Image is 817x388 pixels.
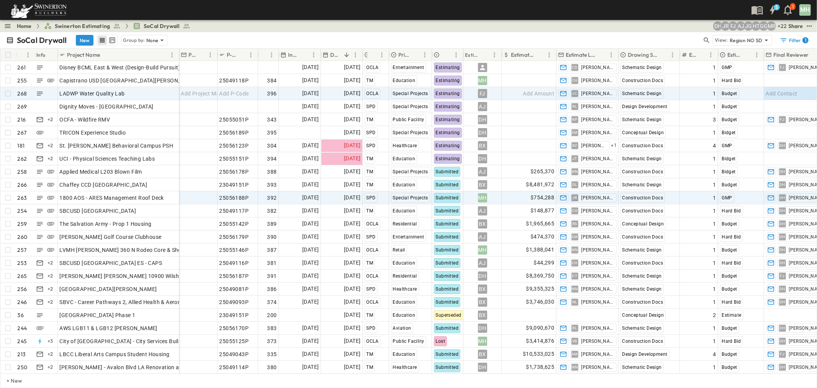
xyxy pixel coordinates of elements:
[18,142,25,150] p: 181
[622,221,664,227] span: Conceptual Design
[773,51,809,59] p: Final Reviewer
[622,65,662,70] span: Schematic Design
[436,104,460,109] span: Estimating
[441,51,442,59] p: Estimate Status
[9,2,68,18] img: 6c363589ada0b36f064d841b69d3a419a338230e66bb0a533688fa5cc3e9e735.png
[730,36,763,44] p: Region NO SD
[60,181,147,189] span: Chaffey CCD [GEOGRAPHIC_DATA]
[622,78,663,83] span: Construction Docs
[393,130,428,135] span: Special Projects
[478,180,487,189] div: BX
[628,51,658,59] p: Drawing Status
[571,171,578,172] span: WN
[302,141,319,150] span: [DATE]
[722,91,737,96] span: Budget
[267,220,277,228] span: 389
[722,117,737,122] span: Budget
[18,103,27,110] p: 269
[302,180,319,189] span: [DATE]
[144,22,180,30] span: SoCal Drywall
[779,197,785,198] span: DH
[478,154,487,163] div: DH
[367,91,379,96] span: OCLA
[622,91,662,96] span: Schematic Design
[767,21,776,31] div: Meghana Raj (meghana.raj@swinerton.com)
[123,36,145,44] p: Group by:
[55,22,110,30] span: Swinerton Estimating
[436,221,459,227] span: Submitted
[219,155,249,163] span: 25055151P
[777,35,811,46] button: Filter1
[18,181,27,189] p: 266
[572,132,578,133] span: SM
[398,51,410,59] p: Primary Market
[267,181,277,189] span: 393
[420,50,429,59] button: Menu
[219,220,249,228] span: 25055142P
[330,51,341,59] p: Due Date
[436,117,460,122] span: Estimating
[60,194,164,202] span: 1800 AOS - ARES Management Roof Deck
[18,129,27,136] p: 267
[465,44,480,66] div: Estimator
[698,51,706,59] button: Sort
[722,130,736,135] span: Bidget
[713,129,716,136] span: 1
[302,89,319,98] span: [DATE]
[44,22,121,30] a: Swinerton Estimating
[18,168,27,176] p: 258
[572,184,577,185] span: DL
[267,77,277,84] span: 384
[227,51,236,59] p: P-Code
[344,180,360,189] span: [DATE]
[344,141,360,150] span: [DATE]
[779,210,785,211] span: DH
[344,193,360,202] span: [DATE]
[393,117,424,122] span: Public Facility
[393,195,428,201] span: Special Projects
[536,51,545,59] button: Sort
[436,91,460,96] span: Estimating
[799,4,811,16] div: MH
[393,156,416,161] span: Education
[219,181,249,189] span: 23049151P
[344,115,360,124] span: [DATE]
[18,90,27,97] p: 268
[744,21,753,31] div: Jorge Garcia (jorgarcia@swinerton.com)
[722,195,732,201] span: GMP
[267,129,277,136] span: 395
[660,51,668,59] button: Sort
[622,104,668,109] span: Design Development
[367,208,373,214] span: TM
[369,51,377,59] button: Sort
[102,51,110,59] button: Sort
[713,155,716,163] span: 1
[722,182,737,187] span: Budget
[722,65,732,70] span: GMP
[713,207,716,215] span: 1
[60,168,142,176] span: Applied Medical L203 Blown Film
[722,169,736,174] span: Bidget
[351,50,360,59] button: Menu
[302,219,319,228] span: [DATE]
[530,193,554,202] span: $754,288
[581,104,613,110] span: [PERSON_NAME]
[572,197,577,198] span: JR
[60,142,174,150] span: St. [PERSON_NAME] Behavioral Campus PSH
[759,21,768,31] div: Gerrad Gerber (gerrad.gerber@swinerton.com)
[581,156,613,162] span: [PERSON_NAME]
[267,116,277,123] span: 343
[60,77,198,84] span: Capistrano USD [GEOGRAPHIC_DATA][PERSON_NAME]
[219,168,249,176] span: 25056178P
[60,129,126,136] span: TRICON Experience Studio
[572,210,578,211] span: CH
[188,51,196,59] p: PM
[261,51,270,59] button: Sort
[481,51,490,59] button: Sort
[436,130,460,135] span: Estimating
[344,63,360,72] span: [DATE]
[302,206,319,215] span: [DATE]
